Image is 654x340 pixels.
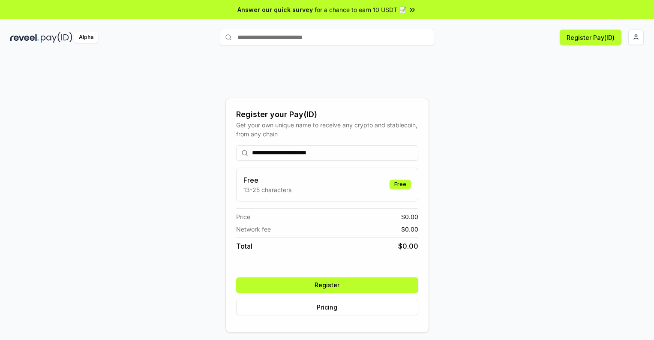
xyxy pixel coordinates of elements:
[237,5,313,14] span: Answer our quick survey
[401,212,418,221] span: $ 0.00
[236,120,418,138] div: Get your own unique name to receive any crypto and stablecoin, from any chain
[560,30,621,45] button: Register Pay(ID)
[315,5,406,14] span: for a chance to earn 10 USDT 📝
[401,225,418,234] span: $ 0.00
[398,241,418,251] span: $ 0.00
[236,277,418,293] button: Register
[74,32,98,43] div: Alpha
[236,300,418,315] button: Pricing
[10,32,39,43] img: reveel_dark
[243,185,291,194] p: 13-25 characters
[236,212,250,221] span: Price
[390,180,411,189] div: Free
[243,175,291,185] h3: Free
[236,241,252,251] span: Total
[236,108,418,120] div: Register your Pay(ID)
[41,32,72,43] img: pay_id
[236,225,271,234] span: Network fee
